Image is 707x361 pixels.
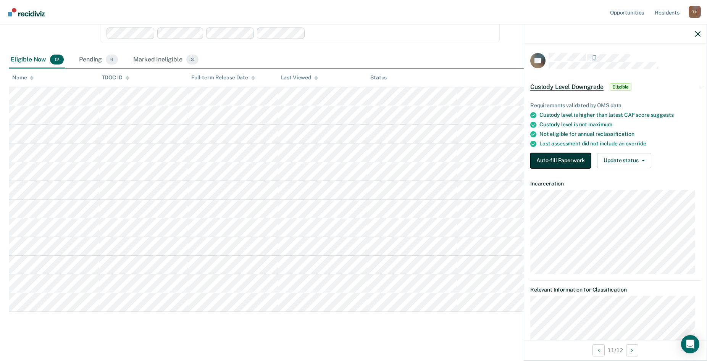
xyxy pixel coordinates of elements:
[9,52,65,68] div: Eligible Now
[12,74,34,81] div: Name
[592,344,605,356] button: Previous Opportunity
[539,140,701,147] div: Last assessment did not include an
[8,8,45,16] img: Recidiviz
[281,74,318,81] div: Last Viewed
[626,344,638,356] button: Next Opportunity
[689,6,701,18] div: T B
[530,102,701,109] div: Requirements validated by OMS data
[610,83,631,91] span: Eligible
[106,55,118,64] span: 3
[524,75,707,99] div: Custody Level DowngradeEligible
[588,121,612,127] span: maximum
[77,52,119,68] div: Pending
[689,6,701,18] button: Profile dropdown button
[539,112,701,118] div: Custody level is higher than latest CAF score
[530,153,591,168] button: Auto-fill Paperwork
[50,55,64,64] span: 12
[681,335,699,353] div: Open Intercom Messenger
[370,74,387,81] div: Status
[186,55,199,64] span: 3
[530,180,701,187] dt: Incarceration
[651,112,674,118] span: suggests
[626,140,646,147] span: override
[524,340,707,360] div: 11 / 12
[539,131,701,137] div: Not eligible for annual
[539,121,701,128] div: Custody level is not
[530,83,604,91] span: Custody Level Downgrade
[102,74,129,81] div: TDOC ID
[597,153,651,168] button: Update status
[191,74,255,81] div: Full-term Release Date
[132,52,200,68] div: Marked Ineligible
[530,287,701,293] dt: Relevant Information for Classification
[596,131,634,137] span: reclassification
[530,153,594,168] a: Navigate to form link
